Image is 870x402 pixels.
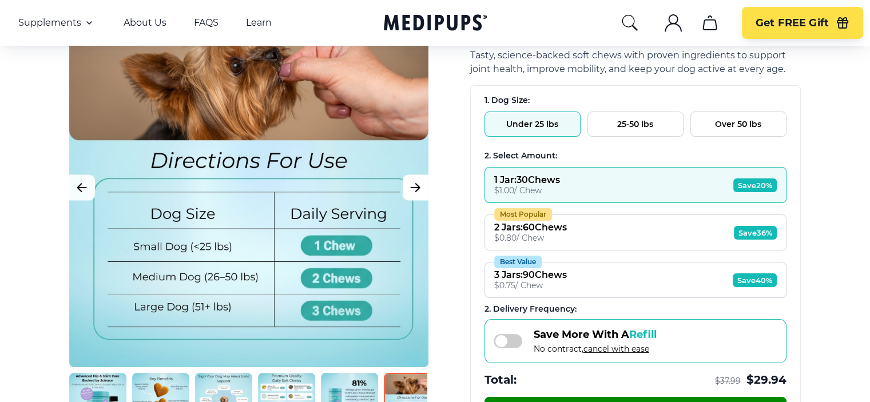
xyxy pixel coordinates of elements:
span: joint health, improve mobility, and keep your dog active at every age. [470,63,785,74]
button: account [660,9,687,37]
button: search [621,14,639,32]
span: Save 40% [733,273,777,287]
a: About Us [124,17,166,29]
div: 1. Dog Size: [484,95,786,106]
button: Get FREE Gift [742,7,863,39]
button: 1 Jar:30Chews$1.00/ ChewSave20% [484,167,786,203]
span: Save 36% [734,226,777,240]
span: $ 29.94 [746,372,786,388]
div: Most Popular [494,208,552,221]
span: No contract, [534,344,657,354]
span: Supplements [18,17,81,29]
span: Save 20% [733,178,777,192]
div: Best Value [494,256,542,268]
a: Medipups [384,12,487,35]
span: 2 . Delivery Frequency: [484,304,577,314]
div: 2 Jars : 60 Chews [494,222,567,233]
button: Previous Image [69,175,95,201]
button: cart [696,9,724,37]
span: Save More With A [534,328,657,341]
span: Total: [484,372,517,388]
span: $ 37.99 [715,376,741,387]
a: Learn [246,17,272,29]
div: $ 1.00 / Chew [494,185,560,196]
button: Over 50 lbs [690,112,786,137]
div: 3 Jars : 90 Chews [494,269,567,280]
span: cancel with ease [583,344,649,354]
div: $ 0.75 / Chew [494,280,567,290]
span: Refill [629,328,657,341]
a: FAQS [194,17,219,29]
button: Next Image [403,175,428,201]
div: 1 Jar : 30 Chews [494,174,560,185]
button: Under 25 lbs [484,112,581,137]
div: $ 0.80 / Chew [494,233,567,243]
span: Get FREE Gift [756,17,829,30]
div: 2. Select Amount: [484,150,786,161]
button: Most Popular2 Jars:60Chews$0.80/ ChewSave36% [484,214,786,250]
button: Supplements [18,16,96,30]
span: Tasty, science-backed soft chews with proven ingredients to support [470,50,786,61]
button: 25-50 lbs [587,112,684,137]
button: Best Value3 Jars:90Chews$0.75/ ChewSave40% [484,262,786,298]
